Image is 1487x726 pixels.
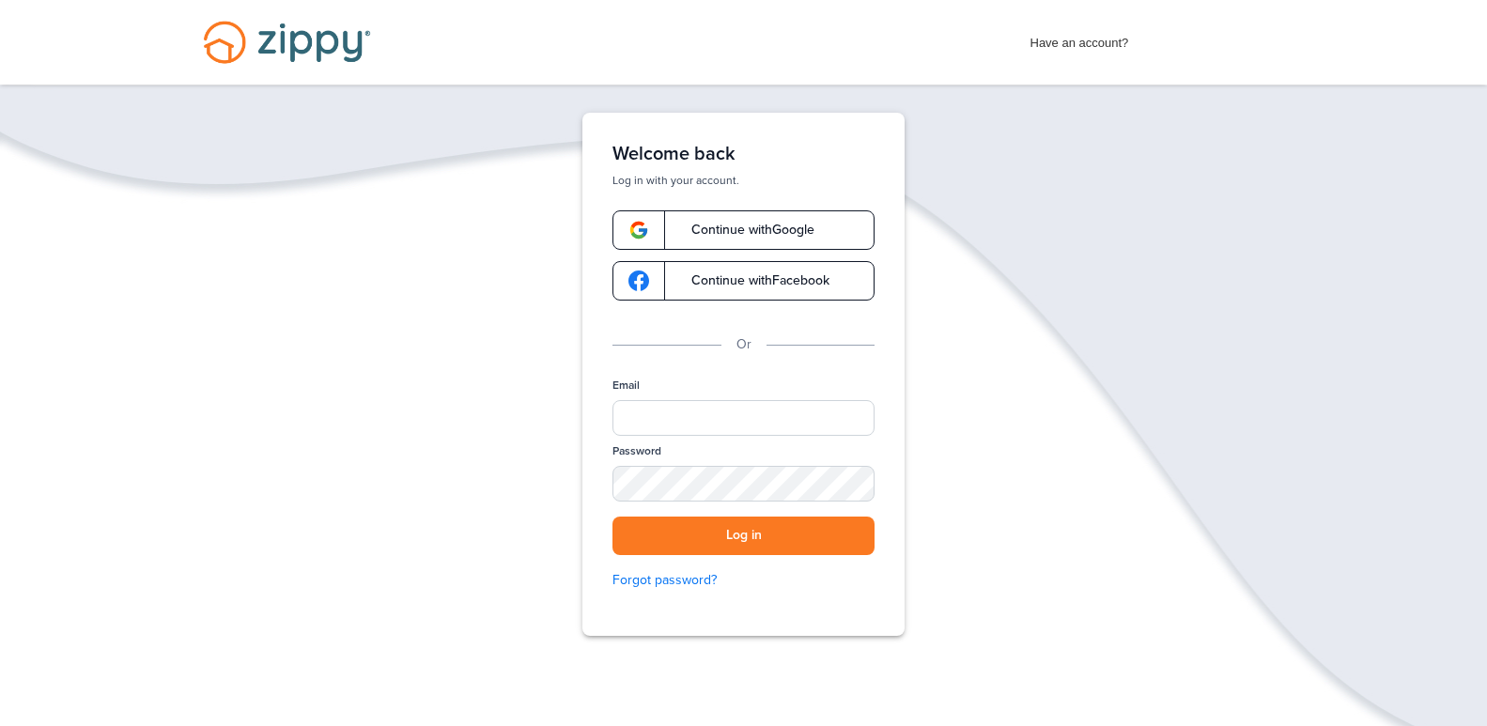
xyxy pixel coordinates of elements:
[612,400,875,436] input: Email
[628,270,649,291] img: google-logo
[612,261,875,301] a: google-logoContinue withFacebook
[628,220,649,240] img: google-logo
[612,517,875,555] button: Log in
[612,443,661,459] label: Password
[612,378,640,394] label: Email
[612,143,875,165] h1: Welcome back
[612,466,875,502] input: Password
[736,334,751,355] p: Or
[612,210,875,250] a: google-logoContinue withGoogle
[1030,23,1129,54] span: Have an account?
[673,224,814,237] span: Continue with Google
[612,570,875,591] a: Forgot password?
[673,274,829,287] span: Continue with Facebook
[612,173,875,188] p: Log in with your account.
